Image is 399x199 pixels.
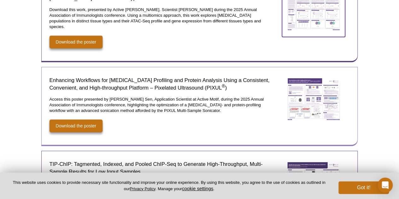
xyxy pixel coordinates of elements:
h2: TIP-ChIP: Tagmented, Indexed, and Pooled ChIP-Seq to Generate High-Throughput, Multi-Sample Resul... [50,161,270,176]
p: This website uses cookies to provide necessary site functionality and improve your online experie... [10,180,328,192]
p: Access this poster presented by [PERSON_NAME] Sen, Application Scientist at Active Motif, during ... [50,97,270,114]
button: cookie settings [182,186,213,191]
button: Got it! [338,181,389,194]
div: Open Intercom Messenger [378,178,393,193]
a: Download the poster [50,120,103,132]
img: Enhancing Workflows for Cytokine Profiling and Protein Analysis Using a Consistent, Convenient, a... [282,73,345,125]
a: Enhancing Workflows for Cytokine Profiling and Protein Analysis Using a Consistent, Convenient, a... [282,73,345,126]
a: Download the poster [50,36,103,48]
a: Privacy Policy [130,186,155,191]
p: Download this work, presented by Active [PERSON_NAME]. Scientist [PERSON_NAME] during the 2025 An... [50,7,270,30]
sup: ® [222,83,225,88]
h2: Enhancing Workflows for [MEDICAL_DATA] Profiling and Protein Analysis Using a Consistent, Conveni... [50,77,270,92]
